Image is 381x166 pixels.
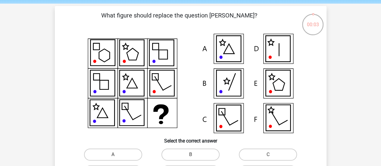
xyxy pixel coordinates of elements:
p: What figure should replace the question [PERSON_NAME]? [64,11,294,29]
h6: Select the correct answer [64,133,317,144]
div: 00:03 [301,13,324,28]
label: B [161,149,220,161]
label: A [84,149,142,161]
label: C [239,149,297,161]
